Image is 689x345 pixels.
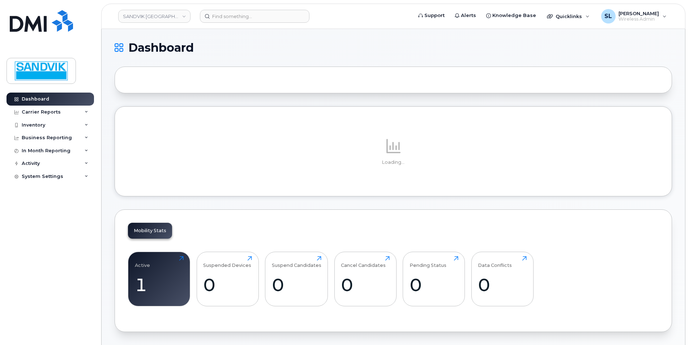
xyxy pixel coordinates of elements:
span: Dashboard [128,42,194,53]
div: 0 [341,274,390,295]
a: Active1 [135,256,184,302]
p: Loading... [128,159,659,166]
div: 1 [135,274,184,295]
div: Data Conflicts [478,256,512,268]
div: 0 [203,274,252,295]
a: Cancel Candidates0 [341,256,390,302]
div: Suspended Devices [203,256,251,268]
a: Data Conflicts0 [478,256,527,302]
div: 0 [410,274,458,295]
a: Suspend Candidates0 [272,256,321,302]
div: Cancel Candidates [341,256,386,268]
div: Pending Status [410,256,446,268]
a: Suspended Devices0 [203,256,252,302]
div: 0 [478,274,527,295]
a: Pending Status0 [410,256,458,302]
div: 0 [272,274,321,295]
div: Active [135,256,150,268]
div: Suspend Candidates [272,256,321,268]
